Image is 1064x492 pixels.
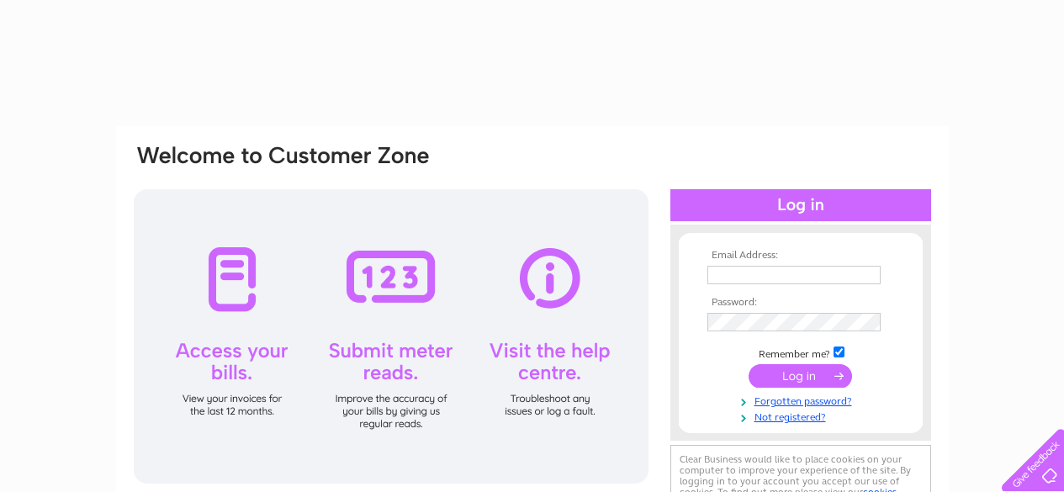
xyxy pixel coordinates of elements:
a: Forgotten password? [707,392,898,408]
a: Not registered? [707,408,898,424]
th: Email Address: [703,250,898,262]
th: Password: [703,297,898,309]
input: Submit [749,364,852,388]
td: Remember me? [703,344,898,361]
